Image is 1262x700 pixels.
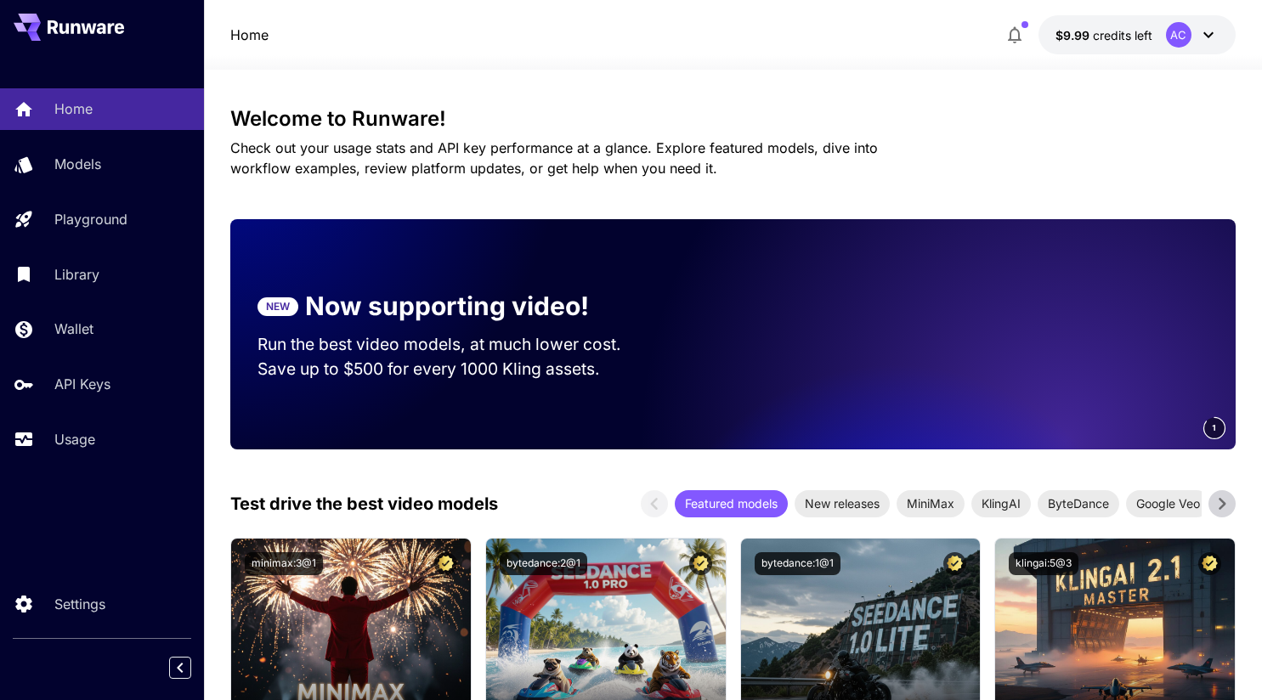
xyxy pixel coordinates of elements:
p: Models [54,154,101,174]
button: Collapse sidebar [169,657,191,679]
button: Certified Model – Vetted for best performance and includes a commercial license. [1198,552,1221,575]
button: Certified Model – Vetted for best performance and includes a commercial license. [689,552,712,575]
button: minimax:3@1 [245,552,323,575]
p: Run the best video models, at much lower cost. [257,332,654,357]
span: Google Veo [1126,494,1210,512]
p: Usage [54,429,95,449]
button: bytedance:2@1 [500,552,587,575]
button: klingai:5@3 [1009,552,1078,575]
span: Check out your usage stats and API key performance at a glance. Explore featured models, dive int... [230,139,878,177]
div: MiniMax [897,490,965,517]
span: KlingAI [971,494,1031,512]
div: Collapse sidebar [182,652,204,683]
button: Certified Model – Vetted for best performance and includes a commercial license. [434,552,457,575]
span: credits left [1093,28,1152,42]
div: ByteDance [1038,490,1119,517]
p: Save up to $500 for every 1000 Kling assets. [257,357,654,381]
div: New releases [795,490,890,517]
p: Now supporting video! [305,287,589,325]
span: New releases [795,494,890,512]
div: Featured models [675,490,788,517]
p: NEW [266,299,290,314]
span: $9.99 [1055,28,1093,42]
p: Playground [54,209,127,229]
p: Library [54,264,99,285]
div: Google Veo [1126,490,1210,517]
h3: Welcome to Runware! [230,107,1236,131]
p: Test drive the best video models [230,491,498,517]
button: $9.99152AC [1038,15,1236,54]
nav: breadcrumb [230,25,269,45]
span: Featured models [675,494,788,512]
p: Settings [54,594,105,614]
span: ByteDance [1038,494,1119,512]
button: bytedance:1@1 [755,552,840,575]
a: Home [230,25,269,45]
div: $9.99152 [1055,26,1152,44]
span: MiniMax [897,494,965,512]
div: KlingAI [971,490,1031,517]
div: AC [1166,22,1191,48]
p: API Keys [54,374,110,394]
button: Certified Model – Vetted for best performance and includes a commercial license. [943,552,966,575]
p: Home [54,99,93,119]
p: Wallet [54,319,93,339]
span: 1 [1212,421,1217,434]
